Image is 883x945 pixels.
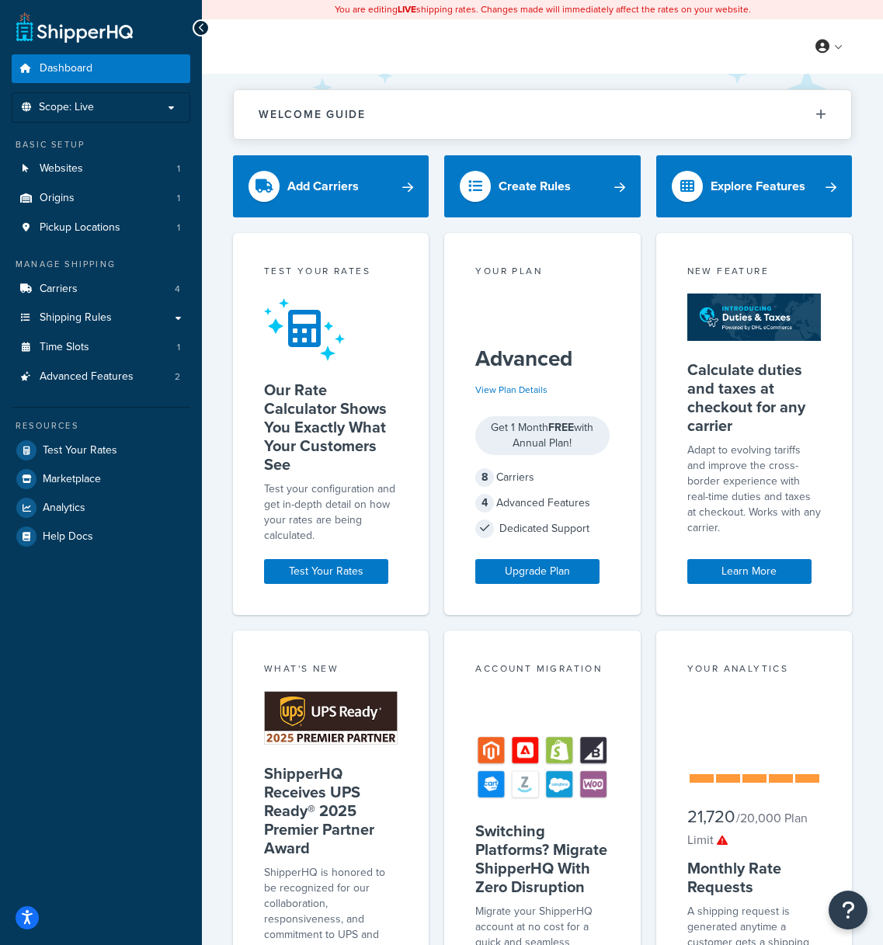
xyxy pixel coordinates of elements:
a: Shipping Rules [12,304,190,332]
a: Test Your Rates [264,559,388,584]
li: Pickup Locations [12,214,190,242]
li: Time Slots [12,333,190,362]
a: Learn More [687,559,812,584]
div: Resources [12,419,190,433]
div: Add Carriers [287,175,359,197]
div: Create Rules [499,175,571,197]
a: Websites1 [12,155,190,183]
span: 4 [175,283,180,296]
span: Marketplace [43,473,101,486]
span: 8 [475,468,494,487]
div: Dedicated Support [475,518,609,540]
a: Analytics [12,494,190,522]
li: Advanced Features [12,363,190,391]
span: 1 [177,221,180,235]
a: Test Your Rates [12,436,190,464]
button: Open Resource Center [829,891,867,929]
span: 4 [475,494,494,512]
button: Welcome Guide [234,90,851,139]
h5: Monthly Rate Requests [687,859,821,896]
h5: Our Rate Calculator Shows You Exactly What Your Customers See [264,380,398,474]
b: LIVE [398,2,416,16]
div: Manage Shipping [12,258,190,271]
div: Advanced Features [475,492,609,514]
span: Time Slots [40,341,89,354]
div: Account Migration [475,662,609,679]
a: Explore Features [656,155,852,217]
p: Adapt to evolving tariffs and improve the cross-border experience with real-time duties and taxes... [687,443,821,536]
span: Shipping Rules [40,311,112,325]
h5: Calculate duties and taxes at checkout for any carrier [687,360,821,435]
a: View Plan Details [475,383,548,397]
h5: Advanced [475,346,609,371]
a: Upgrade Plan [475,559,600,584]
div: Basic Setup [12,138,190,151]
div: Explore Features [711,175,805,197]
span: Scope: Live [39,101,94,114]
div: Carriers [475,467,609,488]
h5: ShipperHQ Receives UPS Ready® 2025 Premier Partner Award [264,764,398,857]
a: Dashboard [12,54,190,83]
span: 2 [175,370,180,384]
span: 1 [177,192,180,205]
div: What's New [264,662,398,679]
h2: Welcome Guide [259,109,366,120]
span: Dashboard [40,62,92,75]
span: 1 [177,162,180,175]
a: Add Carriers [233,155,429,217]
a: Create Rules [444,155,640,217]
a: Time Slots1 [12,333,190,362]
span: 21,720 [687,804,735,829]
strong: FREE [548,419,574,436]
span: Origins [40,192,75,205]
a: Advanced Features2 [12,363,190,391]
span: 1 [177,341,180,354]
a: Help Docs [12,523,190,551]
li: Origins [12,184,190,213]
span: Advanced Features [40,370,134,384]
span: Carriers [40,283,78,296]
div: Your Plan [475,264,609,282]
li: Carriers [12,275,190,304]
span: Help Docs [43,530,93,544]
small: / 20,000 Plan Limit [687,809,808,849]
span: Test Your Rates [43,444,117,457]
div: Test your configuration and get in-depth detail on how your rates are being calculated. [264,481,398,544]
a: Marketplace [12,465,190,493]
span: Analytics [43,502,85,515]
div: New Feature [687,264,821,282]
a: Carriers4 [12,275,190,304]
h5: Switching Platforms? Migrate ShipperHQ With Zero Disruption [475,822,609,896]
a: Origins1 [12,184,190,213]
li: Websites [12,155,190,183]
div: Test your rates [264,264,398,282]
div: Your Analytics [687,662,821,679]
div: Get 1 Month with Annual Plan! [475,416,609,455]
span: Websites [40,162,83,175]
span: Pickup Locations [40,221,120,235]
a: Pickup Locations1 [12,214,190,242]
